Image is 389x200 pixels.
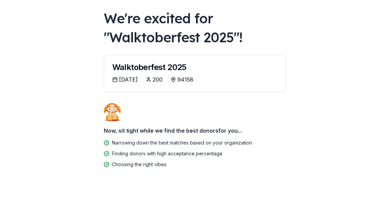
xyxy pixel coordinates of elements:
div: Narrowing down the best matches based on your organization [112,139,252,147]
img: Dog waiting patiently [104,103,121,121]
div: Now, sit tight while we find the best donors for you... [104,124,286,137]
div: Finding donors with high acceptance percentage [112,150,222,158]
div: Choosing the right vibes [112,160,167,169]
div: Walktoberfest 2025 [112,63,277,71]
div: 94158 [177,75,193,84]
div: 200 [153,75,162,84]
div: We're excited for " Walktoberfest 2025 "! [104,9,286,47]
div: [DATE] [119,75,138,84]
